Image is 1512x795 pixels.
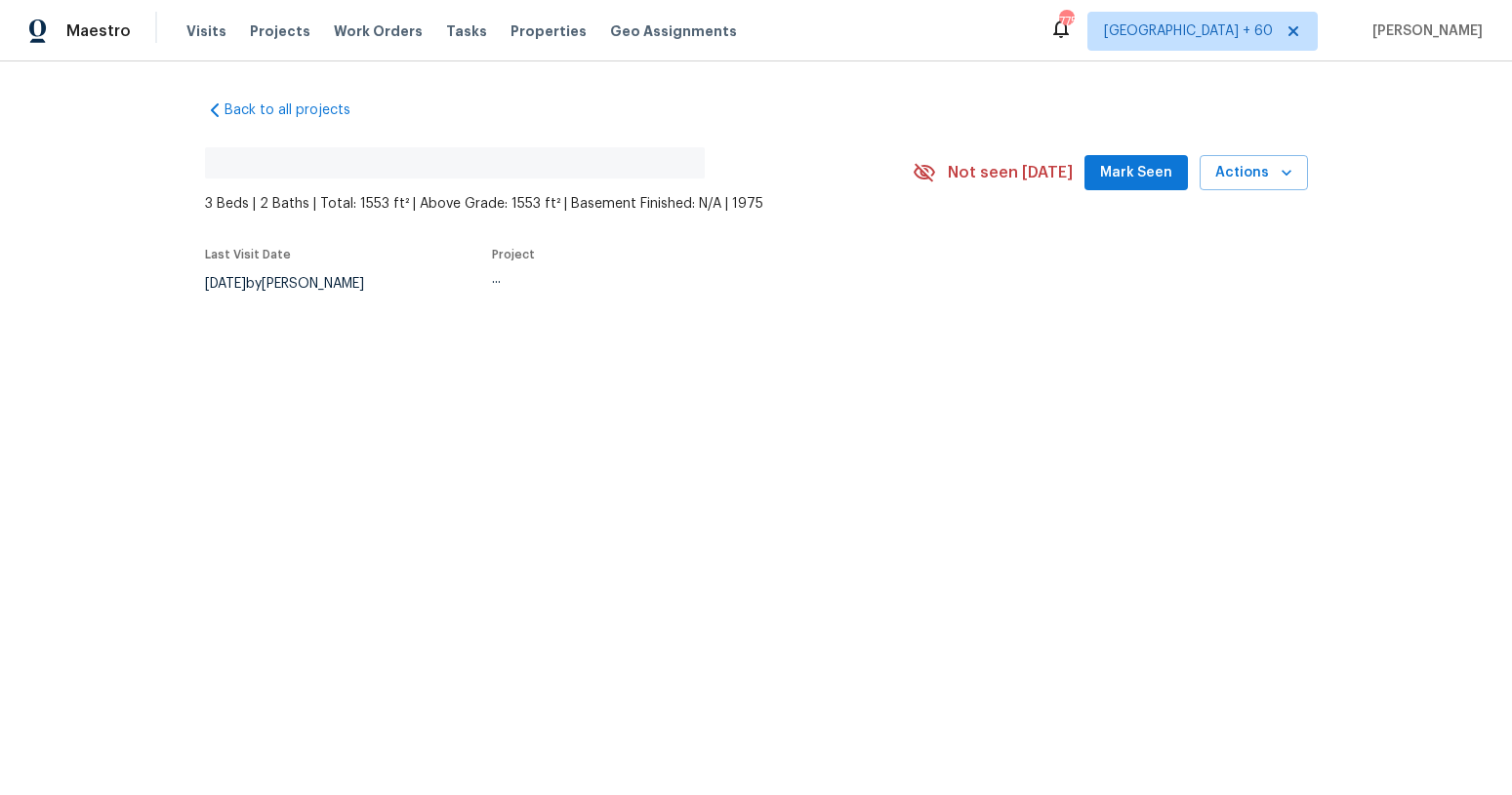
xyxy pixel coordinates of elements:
span: Not seen [DATE] [948,163,1073,182]
span: Project [492,249,535,260]
div: by [PERSON_NAME] [205,272,388,296]
span: Work Orders [334,21,423,41]
span: Tasks [446,24,487,38]
span: Properties [511,21,587,41]
span: [DATE] [205,277,246,291]
a: Back to all projects [205,100,392,120]
span: Projects [250,21,310,41]
span: Geo Assignments [610,21,737,41]
span: [PERSON_NAME] [1365,21,1483,41]
span: Maestro [66,21,131,41]
span: Last Visit Date [205,249,291,260]
div: ... [492,272,867,286]
span: Actions [1215,161,1292,185]
span: [GEOGRAPHIC_DATA] + 60 [1104,21,1273,41]
div: 775 [1059,12,1073,31]
button: Actions [1200,155,1308,191]
span: Mark Seen [1100,161,1172,185]
span: Visits [186,21,226,41]
span: 3 Beds | 2 Baths | Total: 1553 ft² | Above Grade: 1553 ft² | Basement Finished: N/A | 1975 [205,194,913,214]
button: Mark Seen [1084,155,1188,191]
